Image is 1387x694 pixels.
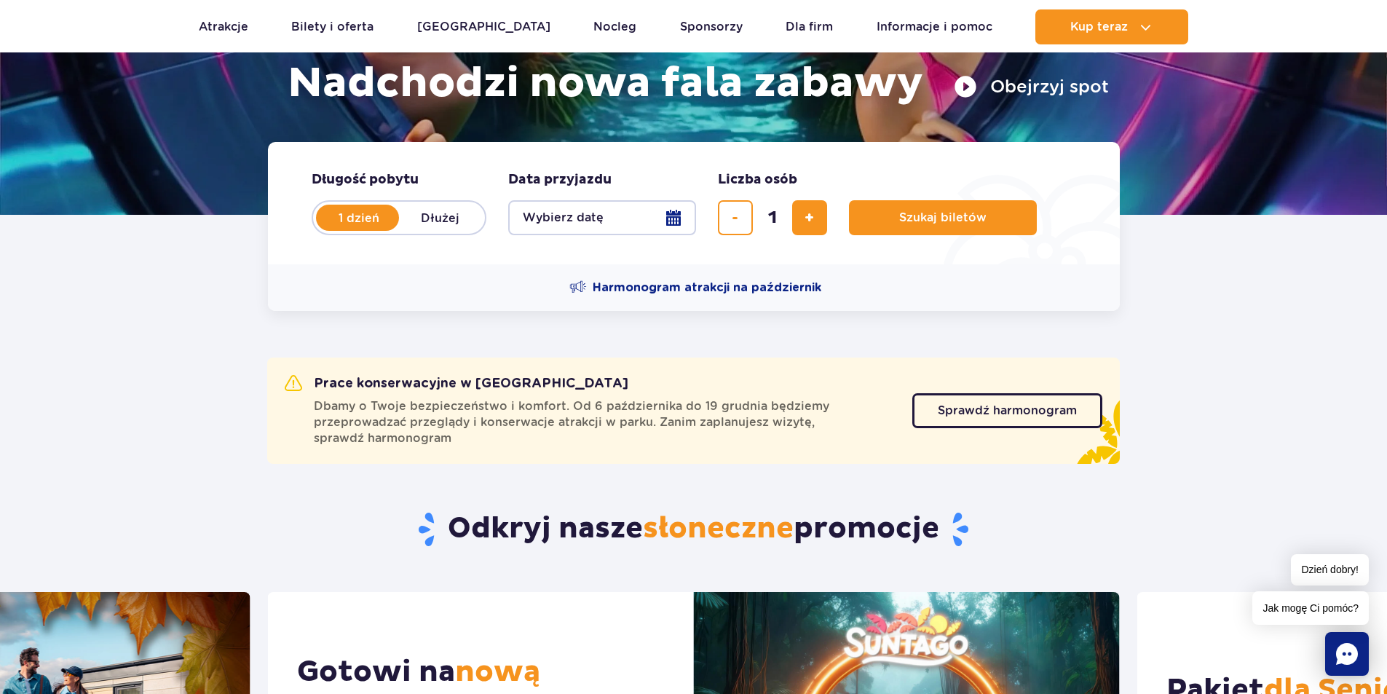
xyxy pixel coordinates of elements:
[1035,9,1188,44] button: Kup teraz
[1070,20,1128,33] span: Kup teraz
[317,202,400,233] label: 1 dzień
[899,211,987,224] span: Szukaj biletów
[938,405,1077,417] span: Sprawdź harmonogram
[718,171,797,189] span: Liczba osób
[1325,632,1369,676] div: Chat
[291,9,374,44] a: Bilety i oferta
[1291,554,1369,585] span: Dzień dobry!
[643,510,794,547] span: słoneczne
[593,9,636,44] a: Nocleg
[718,200,753,235] button: usuń bilet
[508,200,696,235] button: Wybierz datę
[267,510,1120,548] h2: Odkryj nasze promocje
[755,200,790,235] input: liczba biletów
[954,75,1109,98] button: Obejrzyj spot
[569,279,821,296] a: Harmonogram atrakcji na październik
[199,9,248,44] a: Atrakcje
[508,171,612,189] span: Data przyjazdu
[593,280,821,296] span: Harmonogram atrakcji na październik
[680,9,743,44] a: Sponsorzy
[792,200,827,235] button: dodaj bilet
[849,200,1037,235] button: Szukaj biletów
[1252,591,1369,625] span: Jak mogę Ci pomóc?
[285,375,628,393] h2: Prace konserwacyjne w [GEOGRAPHIC_DATA]
[312,171,419,189] span: Długość pobytu
[314,398,895,446] span: Dbamy o Twoje bezpieczeństwo i komfort. Od 6 października do 19 grudnia będziemy przeprowadzać pr...
[877,9,992,44] a: Informacje i pomoc
[912,393,1102,428] a: Sprawdź harmonogram
[399,202,482,233] label: Dłużej
[417,9,550,44] a: [GEOGRAPHIC_DATA]
[786,9,833,44] a: Dla firm
[268,142,1120,264] form: Planowanie wizyty w Park of Poland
